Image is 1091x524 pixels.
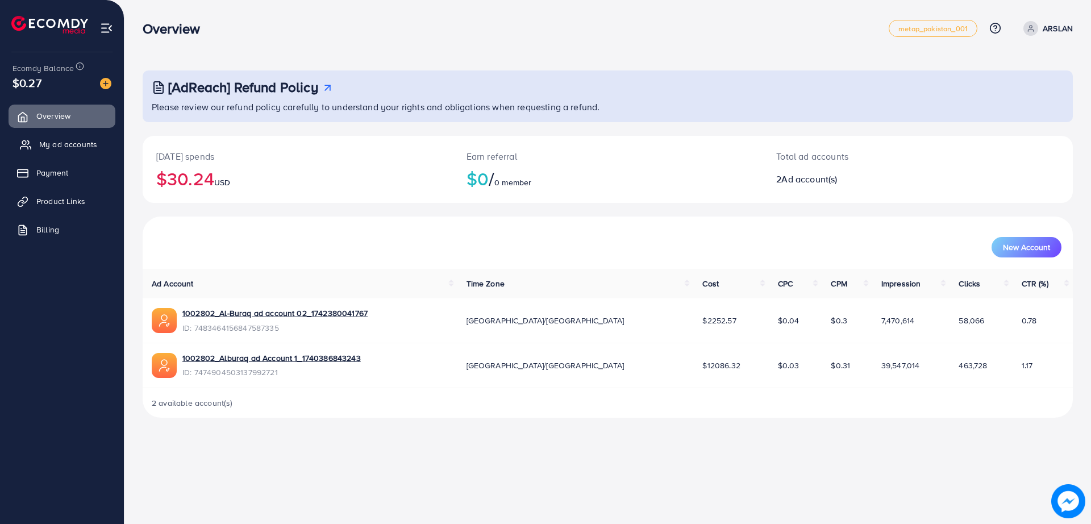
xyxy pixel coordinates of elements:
img: ic-ads-acc.e4c84228.svg [152,308,177,333]
img: ic-ads-acc.e4c84228.svg [152,353,177,378]
span: CPM [831,278,847,289]
span: Time Zone [467,278,505,289]
span: Ad Account [152,278,194,289]
span: 0.78 [1022,315,1037,326]
p: ARSLAN [1043,22,1073,35]
span: [GEOGRAPHIC_DATA]/[GEOGRAPHIC_DATA] [467,360,624,371]
a: 1002802_Al-Buraq ad account 02_1742380041767 [182,307,368,319]
span: [GEOGRAPHIC_DATA]/[GEOGRAPHIC_DATA] [467,315,624,326]
h2: $30.24 [156,168,439,189]
button: New Account [992,237,1061,257]
a: Billing [9,218,115,241]
span: metap_pakistan_001 [898,25,968,32]
h3: [AdReach] Refund Policy [168,79,318,95]
a: Product Links [9,190,115,213]
span: ID: 7483464156847587335 [182,322,368,334]
h2: 2 [776,174,981,185]
span: New Account [1003,243,1050,251]
h2: $0 [467,168,749,189]
img: menu [100,22,113,35]
span: USD [214,177,230,188]
span: CPC [778,278,793,289]
span: 7,470,614 [881,315,914,326]
span: Clicks [959,278,980,289]
span: 463,728 [959,360,987,371]
span: 1.17 [1022,360,1033,371]
span: $2252.57 [702,315,736,326]
span: $0.03 [778,360,799,371]
span: Ecomdy Balance [13,63,74,74]
span: $0.04 [778,315,799,326]
span: CTR (%) [1022,278,1048,289]
a: 1002802_Alburaq ad Account 1_1740386843243 [182,352,361,364]
span: 58,066 [959,315,984,326]
span: 0 member [494,177,531,188]
span: $0.27 [13,74,41,91]
a: metap_pakistan_001 [889,20,977,37]
span: / [489,165,494,192]
span: Product Links [36,196,85,207]
p: Please review our refund policy carefully to understand your rights and obligations when requesti... [152,100,1066,114]
img: image [100,78,111,89]
img: image [1051,484,1085,518]
span: Impression [881,278,921,289]
span: My ad accounts [39,139,97,150]
p: Earn referral [467,149,749,163]
a: ARSLAN [1019,21,1073,36]
img: logo [11,16,88,34]
span: Cost [702,278,719,289]
span: Billing [36,224,59,235]
span: $12086.32 [702,360,740,371]
span: $0.3 [831,315,847,326]
a: Overview [9,105,115,127]
span: 2 available account(s) [152,397,233,409]
span: Overview [36,110,70,122]
a: Payment [9,161,115,184]
p: Total ad accounts [776,149,981,163]
span: ID: 7474904503137992721 [182,367,361,378]
a: My ad accounts [9,133,115,156]
span: 39,547,014 [881,360,920,371]
p: [DATE] spends [156,149,439,163]
span: Ad account(s) [781,173,837,185]
span: Payment [36,167,68,178]
h3: Overview [143,20,209,37]
span: $0.31 [831,360,850,371]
